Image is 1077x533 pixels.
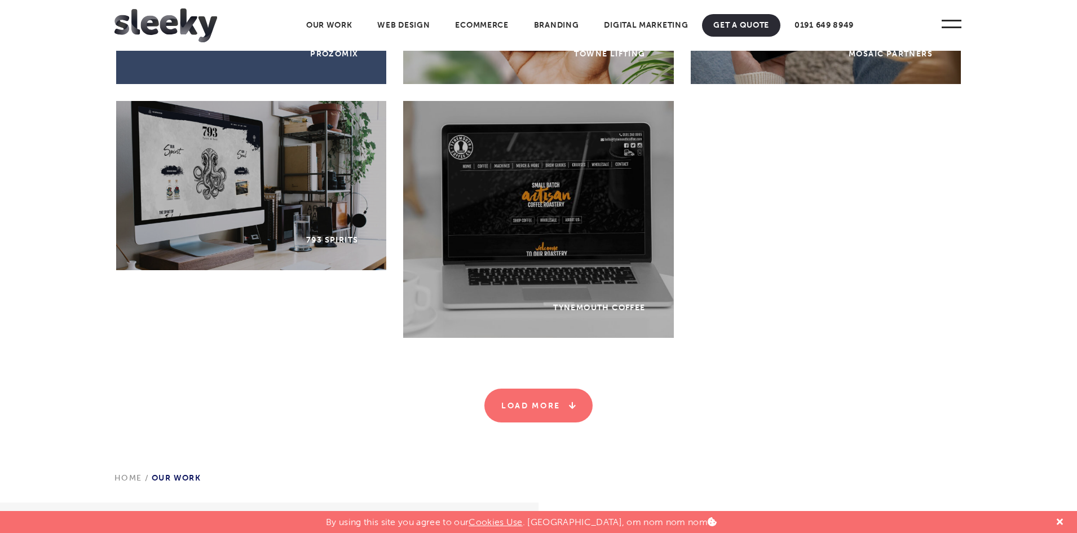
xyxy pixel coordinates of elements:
a: Our Work [295,14,364,37]
img: Sleeky Web Design Newcastle [114,8,217,42]
a: 0191 649 8949 [783,14,865,37]
a: Get A Quote [702,14,780,37]
a: Digital Marketing [593,14,699,37]
p: By using this site you agree to our . [GEOGRAPHIC_DATA], om nom nom nom [326,511,717,527]
a: Web Design [366,14,441,37]
a: Load More [484,389,593,422]
a: Branding [523,14,590,37]
a: Cookies Use [469,517,523,527]
a: Ecommerce [444,14,519,37]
